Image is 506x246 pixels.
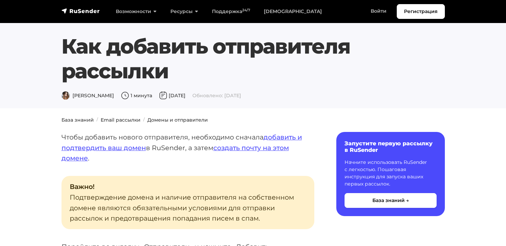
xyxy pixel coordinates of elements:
a: Возможности [109,4,164,19]
strong: Важно! [70,182,94,191]
sup: 24/7 [242,8,250,12]
nav: breadcrumb [57,116,449,124]
a: База знаний [61,117,94,123]
a: Email рассылки [101,117,140,123]
a: Домены и отправители [147,117,208,123]
img: RuSender [61,8,100,14]
p: Чтобы добавить нового отправителя, необходимо сначала в RuSender, а затем . [61,132,314,164]
span: Обновлено: [DATE] [192,92,241,99]
a: Ресурсы [164,4,205,19]
button: База знаний → [345,193,437,208]
img: Дата публикации [159,91,167,100]
img: Время чтения [121,91,129,100]
h6: Запустите первую рассылку в RuSender [345,140,437,153]
a: Запустите первую рассылку в RuSender Начните использовать RuSender с легкостью. Пошаговая инструк... [336,132,445,216]
span: 1 минута [121,92,152,99]
h1: Как добавить отправителя рассылки [61,34,445,83]
a: Регистрация [397,4,445,19]
a: Войти [364,4,393,18]
p: Начните использовать RuSender с легкостью. Пошаговая инструкция для запуска ваших первых рассылок. [345,159,437,188]
p: Подтверждение домена и наличие отправителя на собственном домене являются обязательными условиями... [61,176,314,229]
a: Поддержка24/7 [205,4,257,19]
span: [DATE] [159,92,185,99]
span: [PERSON_NAME] [61,92,114,99]
a: [DEMOGRAPHIC_DATA] [257,4,329,19]
a: добавить и подтвердить ваш домен [61,133,302,152]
